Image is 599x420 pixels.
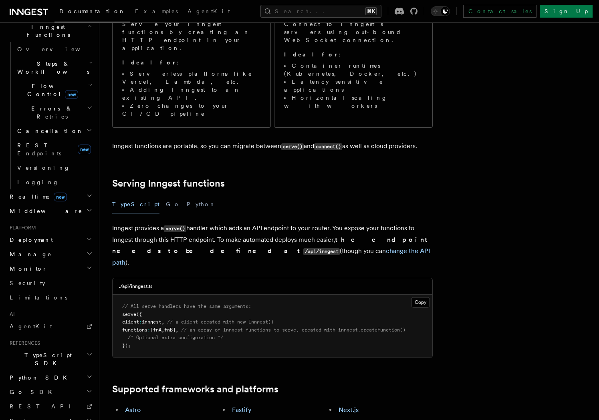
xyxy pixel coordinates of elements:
span: Inngest Functions [6,23,87,39]
p: : [122,58,261,66]
span: Limitations [10,294,67,301]
span: AgentKit [188,8,230,14]
a: REST Endpointsnew [14,138,94,161]
button: Cancellation [14,124,94,138]
a: Serving Inngest functions [112,178,225,189]
span: Python SDK [6,374,72,382]
a: Sign Up [540,5,593,18]
span: : [147,327,150,333]
span: , [161,319,164,325]
span: ({ [136,311,142,317]
li: Adding Inngest to an existing API. [122,86,261,102]
span: References [6,340,40,346]
a: AgentKit [6,319,94,334]
a: Limitations [6,290,94,305]
a: Astro [125,406,141,414]
span: Examples [135,8,178,14]
span: REST Endpoints [17,142,61,157]
span: Steps & Workflows [14,60,89,76]
strong: Ideal for [122,59,177,66]
button: Manage [6,247,94,261]
span: AgentKit [10,323,52,330]
li: Zero changes to your CI/CD pipeline [122,102,261,118]
button: Middleware [6,204,94,218]
button: Go [166,195,180,213]
code: connect() [314,143,342,150]
span: Security [10,280,45,286]
a: Versioning [14,161,94,175]
span: Flow Control [14,82,88,98]
a: Next.js [339,406,359,414]
code: /api/inngest [303,248,340,255]
code: serve() [164,225,186,232]
span: Manage [6,250,52,258]
a: Supported frameworks and platforms [112,384,278,395]
span: , [161,327,164,333]
button: TypeScript SDK [6,348,94,370]
button: Python SDK [6,370,94,385]
button: Toggle dark mode [431,6,450,16]
li: Container runtimes (Kubernetes, Docker, etc.) [284,62,423,78]
h3: ./api/inngest.ts [119,283,153,289]
span: Platform [6,225,36,231]
span: }); [122,343,131,348]
span: AI [6,311,15,318]
strong: Ideal for [284,51,339,58]
a: Examples [130,2,183,22]
code: serve() [281,143,304,150]
button: Errors & Retries [14,101,94,124]
p: Serve your Inngest functions by creating an HTTP endpoint in your application. [122,20,261,52]
a: Overview [14,42,94,56]
span: REST API [10,403,78,410]
button: Flow Controlnew [14,79,94,101]
button: Search...⌘K [260,5,381,18]
kbd: ⌘K [365,7,377,15]
span: Deployment [6,236,53,244]
button: Steps & Workflows [14,56,94,79]
button: Realtimenew [6,189,94,204]
p: Inngest provides a handler which adds an API endpoint to your router. You expose your functions t... [112,223,433,268]
span: , [175,327,178,333]
span: // an array of Inngest functions to serve, created with inngest.createFunction() [181,327,405,333]
span: : [139,319,142,325]
button: Python [187,195,216,213]
span: client [122,319,139,325]
span: // a client created with new Inngest() [167,319,274,325]
span: new [78,145,91,154]
p: Inngest functions are portable, so you can migrate between and as well as cloud providers. [112,141,433,152]
span: fnB] [164,327,175,333]
p: : [284,50,423,58]
button: Copy [411,297,430,307]
button: Monitor [6,261,94,276]
span: serve [122,311,136,317]
div: Inngest Functions [6,42,94,189]
li: Latency sensitive applications [284,78,423,94]
li: Serverless platforms like Vercel, Lambda, etc. [122,70,261,86]
span: Overview [17,46,100,52]
button: TypeScript [112,195,159,213]
span: Middleware [6,207,83,215]
span: [fnA [150,327,161,333]
span: TypeScript SDK [6,351,87,367]
span: /* Optional extra configuration */ [128,335,223,340]
span: Documentation [59,8,125,14]
li: Horizontal scaling with workers [284,94,423,110]
span: new [65,90,78,99]
span: // All serve handlers have the same arguments: [122,303,251,309]
span: new [54,193,67,201]
a: Fastify [232,406,252,414]
a: AgentKit [183,2,235,22]
a: REST API [6,399,94,414]
span: Logging [17,179,59,185]
a: Contact sales [463,5,536,18]
span: Go SDK [6,388,57,396]
a: Security [6,276,94,290]
a: Logging [14,175,94,189]
span: functions [122,327,147,333]
button: Go SDK [6,385,94,399]
span: Versioning [17,165,70,171]
span: inngest [142,319,161,325]
span: Monitor [6,265,47,273]
span: Realtime [6,193,67,201]
p: Connect to Inngest's servers using out-bound WebSocket connection. [284,20,423,44]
